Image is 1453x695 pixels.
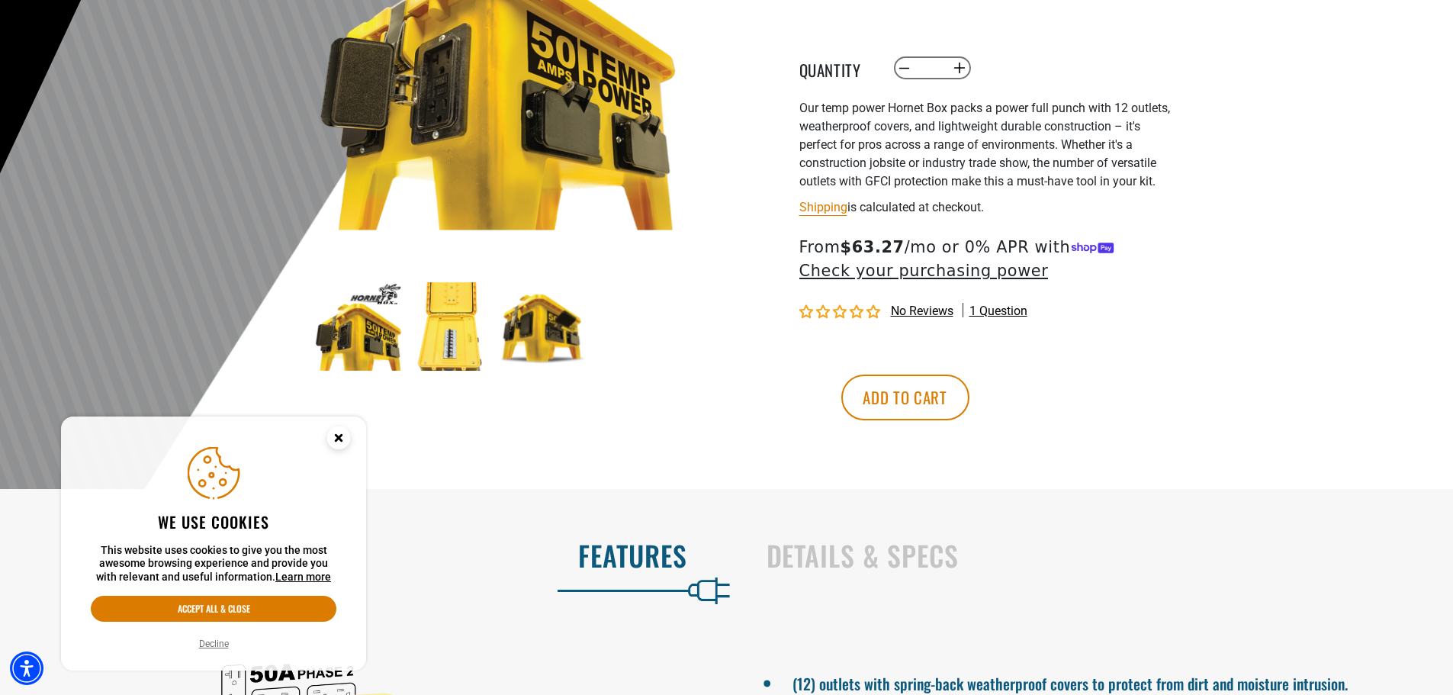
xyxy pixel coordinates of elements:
div: is calculated at checkout. [799,197,1173,217]
h2: Details & Specs [767,539,1422,571]
h2: Features [32,539,687,571]
h2: We use cookies [91,512,336,532]
button: Accept all & close [91,596,336,622]
label: Quantity [799,58,876,78]
button: Add to cart [841,375,969,420]
p: This website uses cookies to give you the most awesome browsing experience and provide you with r... [91,544,336,584]
button: Close this option [311,417,366,464]
a: Shipping [799,200,847,214]
span: 0.00 stars [799,305,883,320]
span: Our temp power Hornet Box packs a power full punch with 12 outlets, weatherproof covers, and ligh... [799,101,1170,188]
aside: Cookie Consent [61,417,366,671]
button: Decline [194,636,233,652]
span: No reviews [891,304,953,318]
a: This website uses cookies to give you the most awesome browsing experience and provide you with r... [275,571,331,583]
div: Accessibility Menu [10,652,43,685]
span: 1 question [969,303,1027,320]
